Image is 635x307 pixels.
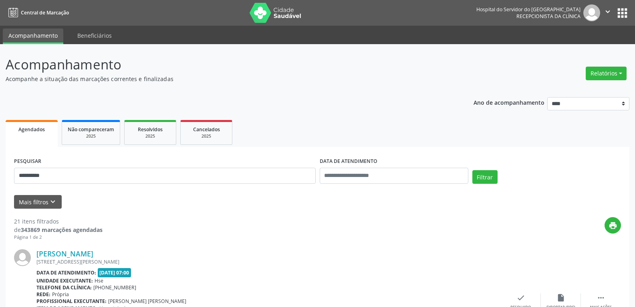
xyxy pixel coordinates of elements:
a: Central de Marcação [6,6,69,19]
a: [PERSON_NAME] [36,249,93,258]
i: check [516,293,525,302]
i: keyboard_arrow_down [48,197,57,206]
i:  [603,7,612,16]
div: [STREET_ADDRESS][PERSON_NAME] [36,258,501,265]
span: Hse [95,277,103,284]
a: Acompanhamento [3,28,63,44]
div: 21 itens filtrados [14,217,103,226]
span: Cancelados [193,126,220,133]
img: img [583,4,600,21]
span: [PHONE_NUMBER] [93,284,136,291]
b: Unidade executante: [36,277,93,284]
i:  [597,293,605,302]
button: apps [615,6,629,20]
p: Ano de acompanhamento [474,97,544,107]
b: Profissional executante: [36,298,107,305]
span: [DATE] 07:00 [98,268,131,277]
span: Agendados [18,126,45,133]
button: Filtrar [472,170,498,184]
span: Própria [52,291,69,298]
p: Acompanhamento [6,55,442,75]
span: Central de Marcação [21,9,69,16]
div: Hospital do Servidor do [GEOGRAPHIC_DATA] [476,6,581,13]
label: DATA DE ATENDIMENTO [320,155,377,168]
div: de [14,226,103,234]
div: 2025 [186,133,226,139]
span: [PERSON_NAME] [PERSON_NAME] [108,298,186,305]
span: Não compareceram [68,126,114,133]
a: Beneficiários [72,28,117,43]
img: img [14,249,31,266]
div: 2025 [68,133,114,139]
button: Mais filtroskeyboard_arrow_down [14,195,62,209]
span: Resolvidos [138,126,163,133]
b: Data de atendimento: [36,269,96,276]
div: 2025 [130,133,170,139]
div: Página 1 de 2 [14,234,103,241]
b: Rede: [36,291,50,298]
button: Relatórios [586,67,627,80]
button: print [605,217,621,234]
span: Recepcionista da clínica [516,13,581,20]
button:  [600,4,615,21]
i: insert_drive_file [556,293,565,302]
b: Telefone da clínica: [36,284,92,291]
strong: 343869 marcações agendadas [21,226,103,234]
label: PESQUISAR [14,155,41,168]
i: print [609,221,617,230]
p: Acompanhe a situação das marcações correntes e finalizadas [6,75,442,83]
